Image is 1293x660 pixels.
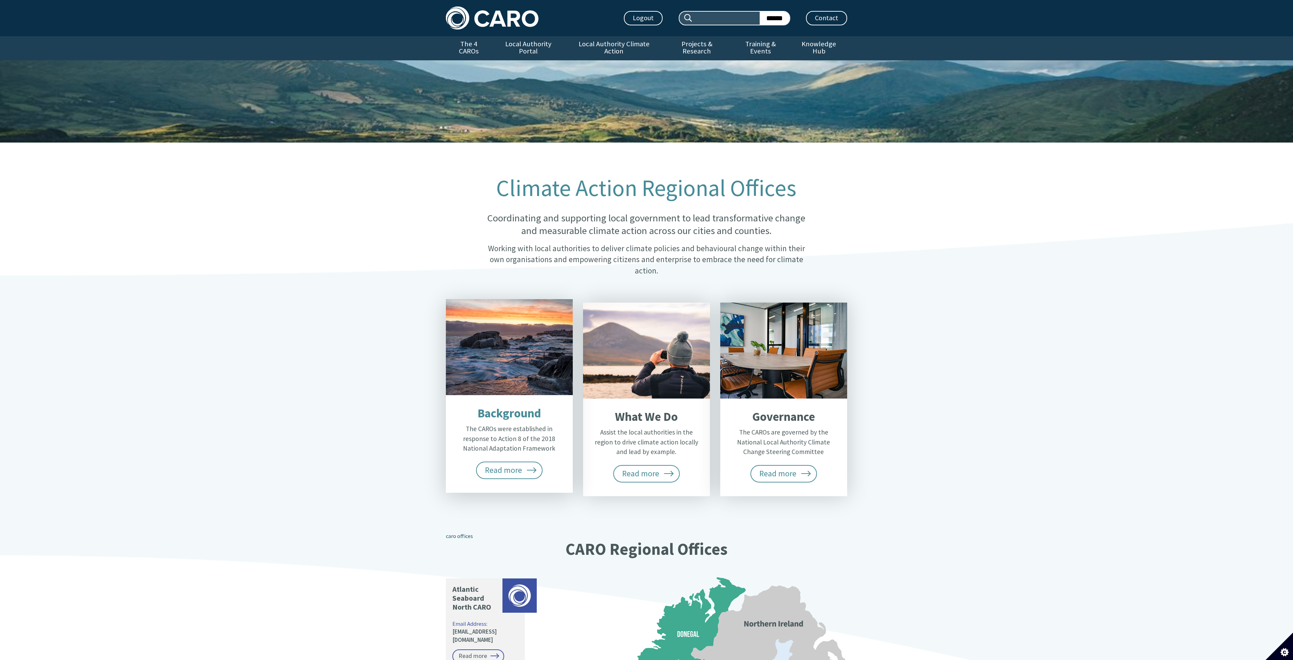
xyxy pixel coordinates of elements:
img: Caro logo [446,7,538,29]
a: Governance The CAROs are governed by the National Local Authority Climate Change Steering Committ... [720,303,847,496]
a: Logout [624,11,663,25]
a: Training & Events [731,36,791,60]
span: Read more [750,465,817,482]
a: [EMAIL_ADDRESS][DOMAIN_NAME] [452,628,497,644]
a: What We Do Assist the local authorities in the region to drive climate action locally and lead by... [583,303,710,496]
h2: CARO Regional Offices [446,540,847,558]
p: Atlantic Seaboard North CARO [452,585,499,612]
a: Knowledge Hub [791,36,847,60]
a: The 4 CAROs [446,36,491,60]
span: Read more [476,462,543,479]
h2: What We Do [593,410,700,424]
a: Local Authority Climate Action [565,36,663,60]
a: Local Authority Portal [491,36,565,60]
p: The CAROs were established in response to Action 8 of the 2018 National Adaptation Framework [456,424,563,453]
a: Background The CAROs were established in response to Action 8 of the 2018 National Adaptation Fra... [446,299,573,493]
p: The CAROs are governed by the National Local Authority Climate Change Steering Committee [730,427,837,457]
p: Email Address: [452,620,519,644]
span: Read more [613,465,680,482]
p: Coordinating and supporting local government to lead transformative change and measurable climate... [480,212,813,237]
h1: Climate Action Regional Offices [480,175,813,201]
p: Assist the local authorities in the region to drive climate action locally and lead by example. [593,427,700,457]
h2: Background [456,406,563,420]
a: caro offices [446,533,473,539]
button: Set cookie preferences [1266,633,1293,660]
a: Contact [806,11,847,25]
p: Working with local authorities to deliver climate policies and behavioural change within their ow... [480,243,813,276]
h2: Governance [730,410,837,424]
a: Projects & Research [663,36,731,60]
